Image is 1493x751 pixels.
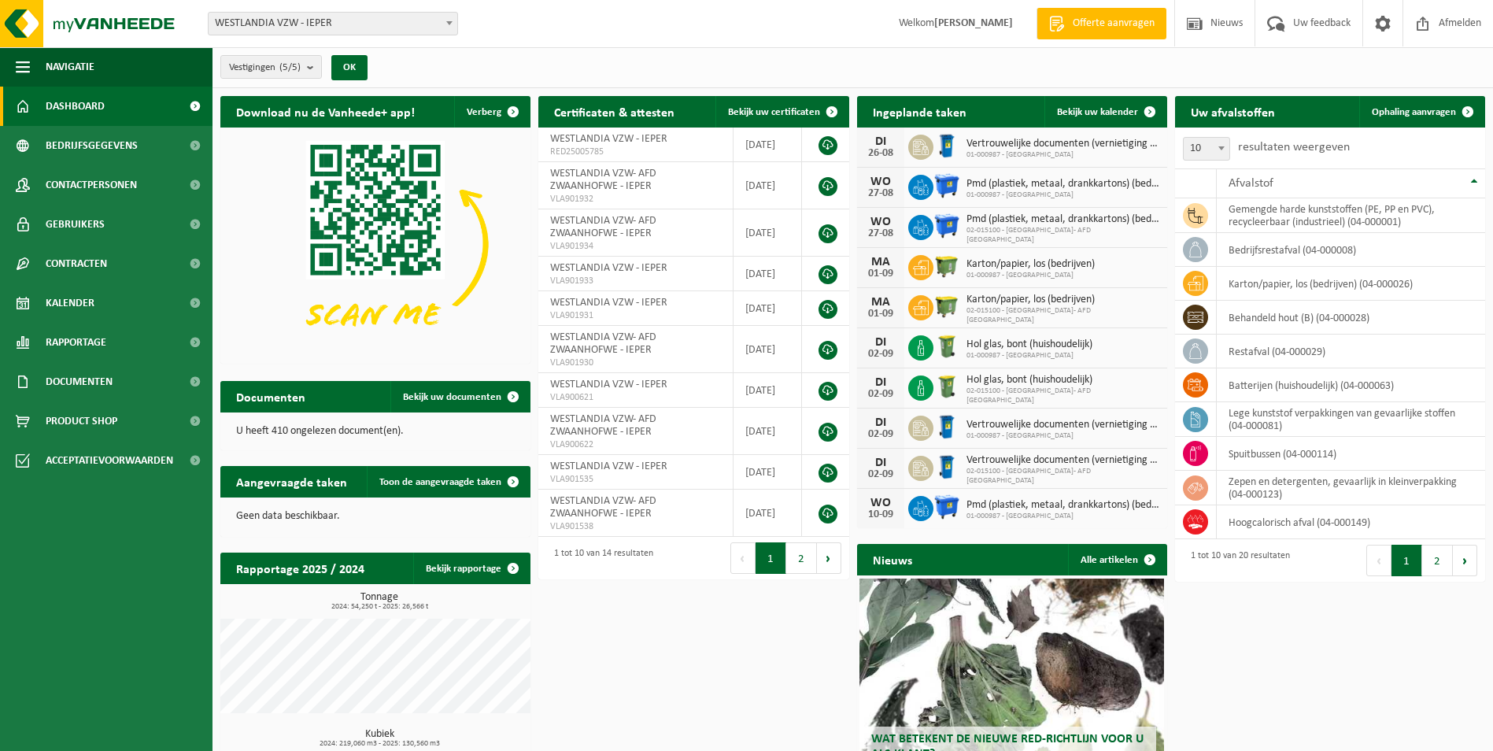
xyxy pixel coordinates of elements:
span: WESTLANDIA VZW- AFD ZWAANHOFWE - IEPER [550,168,656,192]
img: WB-1100-HPE-BE-01 [933,213,960,239]
span: Vertrouwelijke documenten (vernietiging - recyclage) [966,138,1159,150]
h2: Documenten [220,381,321,412]
span: Dashboard [46,87,105,126]
h2: Ingeplande taken [857,96,982,127]
span: Rapportage [46,323,106,362]
span: Toon de aangevraagde taken [379,477,501,487]
span: Documenten [46,362,113,401]
h2: Uw afvalstoffen [1175,96,1291,127]
span: 01-000987 - [GEOGRAPHIC_DATA] [966,351,1092,361]
span: Karton/papier, los (bedrijven) [966,294,1159,306]
div: WO [865,216,896,228]
p: Geen data beschikbaar. [236,511,515,522]
td: [DATE] [734,490,802,537]
div: DI [865,336,896,349]
div: 1 tot 10 van 14 resultaten [546,541,653,575]
div: DI [865,457,896,469]
span: 2024: 54,250 t - 2025: 26,566 t [228,603,530,611]
span: Bekijk uw kalender [1057,107,1138,117]
span: VLA901535 [550,473,721,486]
td: spuitbussen (04-000114) [1217,437,1485,471]
span: Bekijk uw certificaten [728,107,820,117]
div: WO [865,176,896,188]
a: Offerte aanvragen [1037,8,1166,39]
button: Next [817,542,841,574]
span: Offerte aanvragen [1069,16,1159,31]
span: RED25005785 [550,146,721,158]
img: WB-0240-HPE-GN-50 [933,373,960,400]
a: Ophaling aanvragen [1359,96,1484,128]
td: batterijen (huishoudelijk) (04-000063) [1217,368,1485,402]
strong: [PERSON_NAME] [934,17,1013,29]
span: Navigatie [46,47,94,87]
img: WB-0240-HPE-GN-50 [933,333,960,360]
count: (5/5) [279,62,301,72]
h3: Kubiek [228,729,530,748]
span: Pmd (plastiek, metaal, drankkartons) (bedrijven) [966,499,1159,512]
span: 10 [1184,138,1229,160]
a: Bekijk rapportage [413,553,529,584]
span: 02-015100 - [GEOGRAPHIC_DATA]- AFD [GEOGRAPHIC_DATA] [966,306,1159,325]
td: karton/papier, los (bedrijven) (04-000026) [1217,267,1485,301]
td: behandeld hout (B) (04-000028) [1217,301,1485,335]
td: gemengde harde kunststoffen (PE, PP en PVC), recycleerbaar (industrieel) (04-000001) [1217,198,1485,233]
button: OK [331,55,368,80]
img: Download de VHEPlus App [220,128,530,361]
div: 1 tot 10 van 20 resultaten [1183,543,1290,578]
div: WO [865,497,896,509]
h2: Certificaten & attesten [538,96,690,127]
span: VLA901934 [550,240,721,253]
span: WESTLANDIA VZW- AFD ZWAANHOFWE - IEPER [550,331,656,356]
td: [DATE] [734,455,802,490]
td: [DATE] [734,291,802,326]
button: Verberg [454,96,529,128]
div: MA [865,296,896,309]
div: DI [865,416,896,429]
span: Gebruikers [46,205,105,244]
span: Karton/papier, los (bedrijven) [966,258,1095,271]
span: VLA900621 [550,391,721,404]
span: WESTLANDIA VZW- AFD ZWAANHOFWE - IEPER [550,413,656,438]
span: 01-000987 - [GEOGRAPHIC_DATA] [966,191,1159,200]
span: Afvalstof [1229,177,1273,190]
span: 02-015100 - [GEOGRAPHIC_DATA]- AFD [GEOGRAPHIC_DATA] [966,387,1159,405]
a: Bekijk uw kalender [1044,96,1166,128]
span: Contracten [46,244,107,283]
span: WESTLANDIA VZW- AFD ZWAANHOFWE - IEPER [550,495,656,520]
div: 01-09 [865,309,896,320]
span: 01-000987 - [GEOGRAPHIC_DATA] [966,512,1159,521]
div: 02-09 [865,469,896,480]
span: Bedrijfsgegevens [46,126,138,165]
span: Verberg [467,107,501,117]
button: Vestigingen(5/5) [220,55,322,79]
span: Pmd (plastiek, metaal, drankkartons) (bedrijven) [966,213,1159,226]
span: 01-000987 - [GEOGRAPHIC_DATA] [966,150,1159,160]
span: Hol glas, bont (huishoudelijk) [966,339,1092,351]
button: Next [1453,545,1477,576]
td: [DATE] [734,209,802,257]
span: WESTLANDIA VZW - IEPER [550,262,667,274]
span: 10 [1183,137,1230,161]
h2: Aangevraagde taken [220,466,363,497]
img: WB-1100-HPE-BE-01 [933,172,960,199]
span: Kalender [46,283,94,323]
td: restafval (04-000029) [1217,335,1485,368]
a: Alle artikelen [1068,544,1166,575]
button: 2 [1422,545,1453,576]
span: Vertrouwelijke documenten (vernietiging - recyclage) [966,419,1159,431]
button: 2 [786,542,817,574]
span: VLA901930 [550,357,721,369]
span: Contactpersonen [46,165,137,205]
span: WESTLANDIA VZW - IEPER [550,297,667,309]
h2: Nieuws [857,544,928,575]
div: DI [865,376,896,389]
span: Bekijk uw documenten [403,392,501,402]
button: Previous [1366,545,1391,576]
div: 01-09 [865,268,896,279]
span: Ophaling aanvragen [1372,107,1456,117]
td: hoogcalorisch afval (04-000149) [1217,505,1485,539]
td: [DATE] [734,257,802,291]
td: [DATE] [734,408,802,455]
h3: Tonnage [228,592,530,611]
div: MA [865,256,896,268]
